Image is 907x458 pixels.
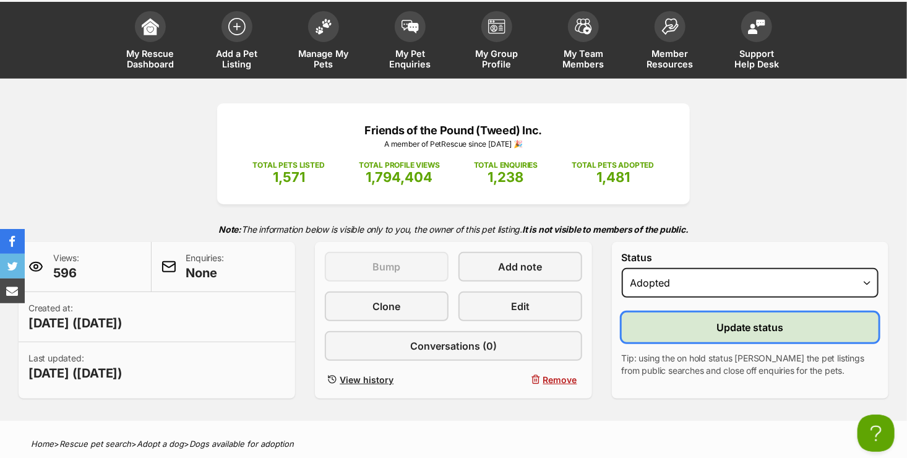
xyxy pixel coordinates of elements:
button: Bump [325,252,449,282]
span: 1,571 [273,169,305,185]
span: View history [340,373,393,386]
strong: It is not visible to members of the public. [522,224,689,235]
span: Member Resources [642,48,698,69]
a: Add a Pet Listing [194,5,280,79]
p: TOTAL PETS ADOPTED [572,160,654,171]
iframe: Help Scout Beacon - Open [858,415,895,452]
span: 1,481 [596,169,630,185]
span: My Pet Enquiries [382,48,438,69]
span: 1,794,404 [366,169,432,185]
p: TOTAL PROFILE VIEWS [359,160,440,171]
p: TOTAL PETS LISTED [253,160,325,171]
a: Support Help Desk [713,5,800,79]
p: Created at: [28,302,123,332]
a: Add note [458,252,582,282]
img: help-desk-icon-fdf02630f3aa405de69fd3d07c3f3aa587a6932b1a1747fa1d2bba05be0121f9.svg [748,19,765,34]
label: Status [622,252,879,263]
span: Conversations (0) [410,339,497,353]
span: 1,238 [488,169,524,185]
span: [DATE] ([DATE]) [28,314,123,332]
a: My Rescue Dashboard [107,5,194,79]
img: team-members-icon-5396bd8760b3fe7c0b43da4ab00e1e3bb1a5d9ba89233759b79545d2d3fc5d0d.svg [575,19,592,35]
a: Edit [458,292,582,321]
span: Bump [373,259,401,274]
a: Rescue pet search [59,439,131,449]
span: Edit [511,299,530,314]
a: Adopt a dog [137,439,184,449]
span: None [186,264,224,282]
img: manage-my-pets-icon-02211641906a0b7f246fdf0571729dbe1e7629f14944591b6c1af311fb30b64b.svg [315,19,332,35]
a: My Pet Enquiries [367,5,453,79]
img: pet-enquiries-icon-7e3ad2cf08bfb03b45e93fb7055b45f3efa6380592205ae92323e6603595dc1f.svg [402,20,419,33]
p: Last updated: [28,352,123,382]
p: A member of PetRescue since [DATE] 🎉 [236,139,671,150]
a: Conversations (0) [325,331,582,361]
a: Home [31,439,54,449]
span: Manage My Pets [296,48,351,69]
a: Dogs available for adoption [189,439,294,449]
p: TOTAL ENQUIRIES [474,160,538,171]
img: add-pet-listing-icon-0afa8454b4691262ce3f59096e99ab1cd57d4a30225e0717b998d2c9b9846f56.svg [228,18,246,35]
img: dashboard-icon-eb2f2d2d3e046f16d808141f083e7271f6b2e854fb5c12c21221c1fb7104beca.svg [142,18,159,35]
p: Friends of the Pound (Tweed) Inc. [236,122,671,139]
span: Support Help Desk [729,48,784,69]
span: Remove [543,373,577,386]
strong: Note: [218,224,241,235]
a: Member Resources [627,5,713,79]
a: View history [325,371,449,389]
span: Update status [716,320,784,335]
img: group-profile-icon-3fa3cf56718a62981997c0bc7e787c4b2cf8bcc04b72c1350f741eb67cf2f40e.svg [488,19,505,34]
a: Clone [325,292,449,321]
p: Tip: using the on hold status [PERSON_NAME] the pet listings from public searches and close off e... [622,352,879,377]
span: [DATE] ([DATE]) [28,365,123,382]
button: Remove [458,371,582,389]
p: Views: [53,252,79,282]
span: Add note [498,259,542,274]
span: 596 [53,264,79,282]
img: member-resources-icon-8e73f808a243e03378d46382f2149f9095a855e16c252ad45f914b54edf8863c.svg [661,18,679,35]
span: My Group Profile [469,48,525,69]
p: The information below is visible only to you, the owner of this pet listing. [19,217,888,242]
p: Enquiries: [186,252,224,282]
a: Manage My Pets [280,5,367,79]
span: Add a Pet Listing [209,48,265,69]
span: Clone [373,299,401,314]
span: My Team Members [556,48,611,69]
a: My Team Members [540,5,627,79]
button: Update status [622,313,879,342]
span: My Rescue Dashboard [123,48,178,69]
a: My Group Profile [453,5,540,79]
